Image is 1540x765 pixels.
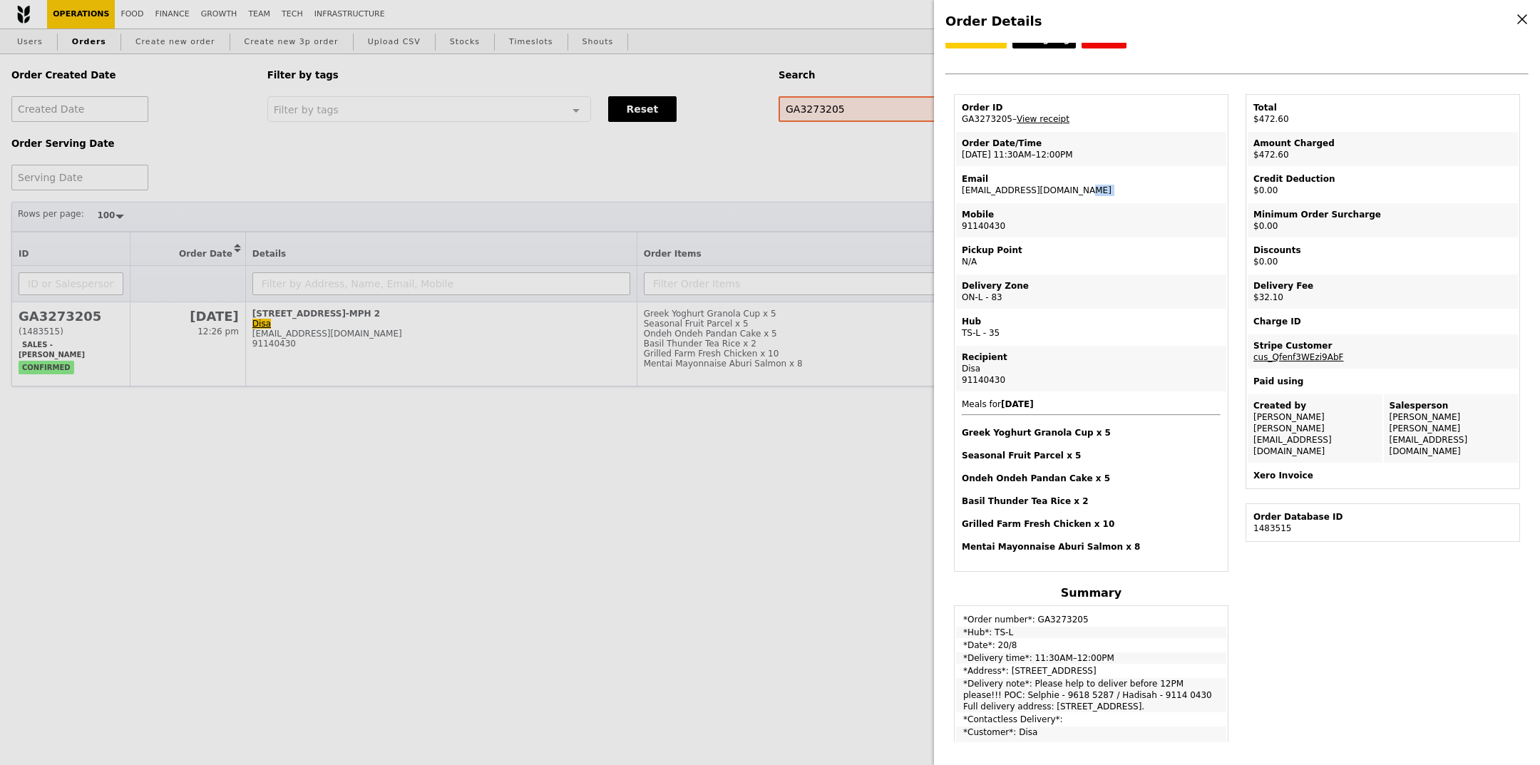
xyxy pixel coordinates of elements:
div: Pickup Point [962,245,1221,256]
td: 1483515 [1248,505,1518,540]
td: *Delivery time*: 11:30AM–12:00PM [956,652,1226,664]
div: Amount Charged [1253,138,1512,149]
td: [PERSON_NAME] [PERSON_NAME][EMAIL_ADDRESS][DOMAIN_NAME] [1248,394,1382,463]
h4: Seasonal Fruit Parcel x 5 [962,450,1221,461]
div: Discounts [1253,245,1512,256]
td: N/A [956,239,1226,273]
a: View receipt [1017,114,1069,124]
h4: Greek Yoghurt Granola Cup x 5 [962,427,1221,438]
td: $32.10 [1248,274,1518,309]
div: Paid using [1253,376,1512,387]
td: *Address*: [STREET_ADDRESS] [956,665,1226,677]
div: Created by [1253,400,1377,411]
div: Order ID [962,102,1221,113]
div: Delivery Fee [1253,280,1512,292]
div: Salesperson [1390,400,1513,411]
a: cus_Qfenf3WEzi9AbF [1253,352,1343,362]
td: *Contactless Delivery*: [956,714,1226,725]
td: [PERSON_NAME] [PERSON_NAME][EMAIL_ADDRESS][DOMAIN_NAME] [1384,394,1519,463]
td: *Customer*: Disa [956,727,1226,744]
div: Charge ID [1253,316,1512,327]
div: Minimum Order Surcharge [1253,209,1512,220]
b: [DATE] [1001,399,1034,409]
h4: Ondeh Ondeh Pandan Cake x 5 [962,473,1221,484]
span: Order Details [945,14,1042,29]
td: 91140430 [956,203,1226,237]
td: [DATE] 11:30AM–12:00PM [956,132,1226,166]
td: $472.60 [1248,96,1518,130]
td: *Order number*: GA3273205 [956,607,1226,625]
div: Hub [962,316,1221,327]
td: *Delivery note*: Please help to deliver before 12PM please!!! POC: Selphie - 9618 5287 / Hadisah ... [956,678,1226,712]
h4: Grilled Farm Fresh Chicken x 10 [962,518,1221,530]
div: Mobile [962,209,1221,220]
div: Disa [962,363,1221,374]
span: Meals for [962,399,1221,553]
td: $0.00 [1248,239,1518,273]
td: GA3273205 [956,96,1226,130]
div: Email [962,173,1221,185]
div: 91140430 [962,374,1221,386]
span: – [1012,114,1017,124]
h4: Summary [954,586,1228,600]
td: ON-L - 83 [956,274,1226,309]
td: TS-L - 35 [956,310,1226,344]
div: Order Database ID [1253,511,1512,523]
div: Stripe Customer [1253,340,1512,351]
div: Delivery Zone [962,280,1221,292]
div: Order Date/Time [962,138,1221,149]
td: $472.60 [1248,132,1518,166]
div: Recipient [962,351,1221,363]
td: [EMAIL_ADDRESS][DOMAIN_NAME] [956,168,1226,202]
h4: Mentai Mayonnaise Aburi Salmon x 8 [962,541,1221,553]
h4: Basil Thunder Tea Rice x 2 [962,496,1221,507]
div: Total [1253,102,1512,113]
div: Xero Invoice [1253,470,1512,481]
td: $0.00 [1248,168,1518,202]
td: *Date*: 20/8 [956,640,1226,651]
td: $0.00 [1248,203,1518,237]
td: *Hub*: TS-L [956,627,1226,638]
div: Credit Deduction [1253,173,1512,185]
